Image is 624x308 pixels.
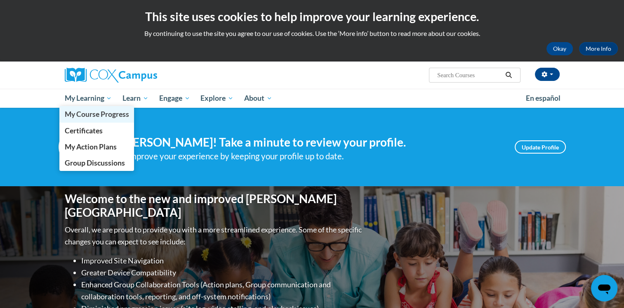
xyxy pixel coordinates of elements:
h4: Hi [PERSON_NAME]! Take a minute to review your profile. [108,135,502,149]
a: My Course Progress [59,106,134,122]
li: Greater Device Compatibility [81,267,364,279]
a: Group Discussions [59,155,134,171]
button: Search [502,70,515,80]
a: Update Profile [515,140,566,154]
span: My Action Plans [64,142,116,151]
button: Account Settings [535,68,560,81]
p: By continuing to use the site you agree to our use of cookies. Use the ‘More info’ button to read... [6,29,618,38]
a: About [239,89,278,108]
p: Overall, we are proud to provide you with a more streamlined experience. Some of the specific cha... [65,224,364,248]
div: Help improve your experience by keeping your profile up to date. [108,149,502,163]
span: My Course Progress [64,110,129,118]
img: Profile Image [59,128,96,166]
h2: This site uses cookies to help improve your learning experience. [6,8,618,25]
span: En español [526,94,560,102]
span: Certificates [64,126,102,135]
a: My Action Plans [59,139,134,155]
a: En español [520,90,566,107]
span: Learn [122,93,148,103]
h1: Welcome to the new and improved [PERSON_NAME][GEOGRAPHIC_DATA] [65,192,364,220]
a: Certificates [59,123,134,139]
iframe: Button to launch messaging window [591,275,617,301]
input: Search Courses [436,70,502,80]
span: Group Discussions [64,159,125,167]
li: Improved Site Navigation [81,255,364,267]
a: My Learning [59,89,118,108]
a: Cox Campus [65,68,221,83]
li: Enhanced Group Collaboration Tools (Action plans, Group communication and collaboration tools, re... [81,279,364,303]
span: Explore [200,93,233,103]
span: My Learning [64,93,112,103]
a: More Info [579,42,618,55]
a: Explore [195,89,239,108]
img: Cox Campus [65,68,157,83]
div: Main menu [52,89,572,108]
a: Engage [154,89,195,108]
span: About [244,93,272,103]
a: Learn [117,89,154,108]
button: Okay [546,42,573,55]
span: Engage [159,93,190,103]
